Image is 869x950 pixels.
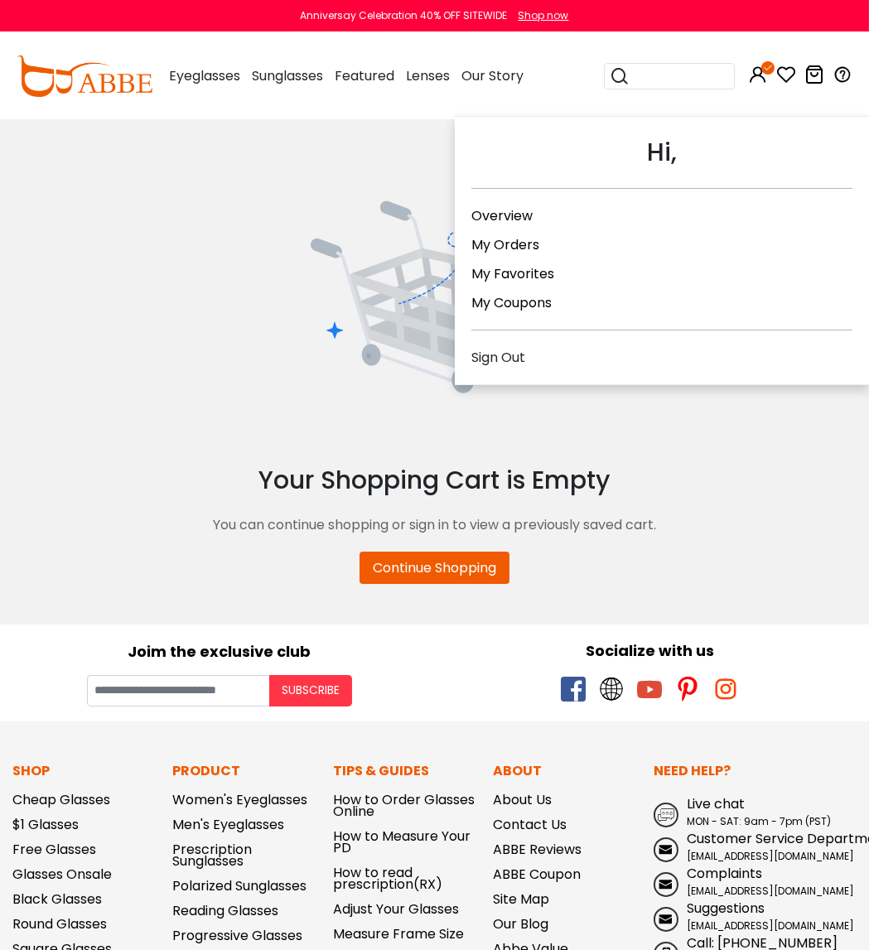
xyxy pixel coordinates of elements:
a: Site Map [494,890,550,909]
a: Contact Us [494,815,567,834]
span: Our Story [461,66,524,85]
input: Your email [87,675,269,706]
span: youtube [637,677,662,702]
a: Progressive Glasses [173,926,303,945]
span: facebook [561,677,586,702]
a: Glasses Onsale [12,865,112,884]
span: Sunglasses [252,66,323,85]
p: Product [173,761,317,781]
a: Round Glasses [12,914,107,933]
a: $1 Glasses [12,815,79,834]
a: Suggestions [EMAIL_ADDRESS][DOMAIN_NAME] [654,899,857,933]
span: [EMAIL_ADDRESS][DOMAIN_NAME] [687,884,854,898]
a: Prescription Sunglasses [173,840,253,870]
a: Complaints [EMAIL_ADDRESS][DOMAIN_NAME] [654,864,857,899]
a: ABBE Coupon [494,865,582,884]
span: Live chat [687,794,745,813]
a: My Coupons [471,293,552,312]
div: Anniversay Celebration 40% OFF SITEWIDE [301,8,508,23]
div: Sign Out [471,347,852,368]
a: Customer Service Department [EMAIL_ADDRESS][DOMAIN_NAME] [654,829,857,864]
p: Tips & Guides [333,761,477,781]
a: My Orders [471,235,539,254]
img: EmptyCart [311,179,559,395]
a: Our Blog [494,914,549,933]
span: [EMAIL_ADDRESS][DOMAIN_NAME] [687,849,854,863]
div: Hi, [471,133,852,189]
p: Shop [12,761,157,781]
div: Socialize with us [443,639,857,662]
span: Eyeglasses [169,66,240,85]
a: Adjust Your Glasses [333,899,459,919]
a: Measure Frame Size [333,924,464,943]
span: Featured [335,66,394,85]
a: My Favorites [471,264,554,283]
span: instagram [713,677,738,702]
a: Black Glasses [12,890,102,909]
button: Subscribe [269,675,352,706]
a: Shop now [510,8,569,22]
span: pinterest [675,677,700,702]
a: Free Glasses [12,840,96,859]
a: Polarized Sunglasses [173,876,307,895]
a: How to Order Glasses Online [333,790,475,821]
span: twitter [599,677,624,702]
a: Men's Eyeglasses [173,815,285,834]
a: Women's Eyeglasses [173,790,308,809]
a: ABBE Reviews [494,840,582,859]
img: abbeglasses.com [17,55,152,97]
div: Shop now [519,8,569,23]
span: [EMAIL_ADDRESS][DOMAIN_NAME] [687,919,854,933]
p: About [494,761,638,781]
p: Need Help? [654,761,857,781]
a: Cheap Glasses [12,790,110,809]
a: Overview [471,206,533,225]
span: MON - SAT: 9am - 7pm (PST) [687,814,831,828]
span: Suggestions [687,899,765,918]
a: Reading Glasses [173,901,279,920]
a: How to read prescription(RX) [333,863,442,894]
a: Continue Shopping [360,552,509,584]
span: Lenses [406,66,450,85]
a: About Us [494,790,553,809]
a: How to Measure Your PD [333,827,471,857]
span: Complaints [687,864,762,883]
div: Joim the exclusive club [12,637,427,663]
a: Live chat MON - SAT: 9am - 7pm (PST) [654,794,857,829]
